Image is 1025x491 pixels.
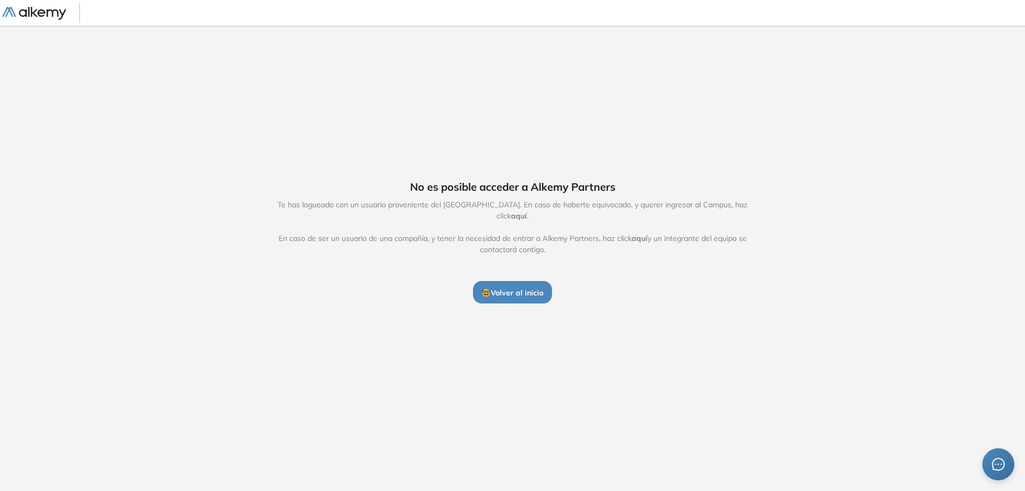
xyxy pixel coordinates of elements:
[632,233,648,243] span: aquí
[2,7,66,20] img: Logo
[991,457,1005,471] span: message
[410,179,616,195] span: No es posible acceder a Alkemy Partners
[511,211,527,221] span: aquí
[473,281,552,303] button: 🤓Volver al inicio
[482,288,543,298] span: 🤓 Volver al inicio
[266,199,759,255] span: Te has logueado con un usuario proveniente del [GEOGRAPHIC_DATA]. En caso de haberte equivocado, ...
